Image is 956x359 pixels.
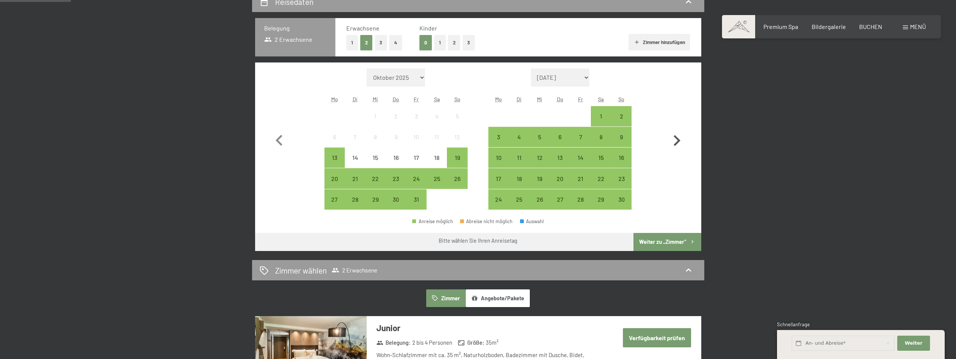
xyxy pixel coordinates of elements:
div: 25 [510,196,529,215]
div: Fri Oct 17 2025 [406,148,427,168]
div: Tue Oct 14 2025 [345,148,365,168]
span: Kinder [419,24,437,32]
div: 29 [366,196,385,215]
button: 1 [346,35,358,50]
div: 19 [448,155,467,173]
div: Sun Oct 19 2025 [447,148,467,168]
div: Anreise möglich [386,189,406,210]
div: Anreise nicht möglich [345,148,365,168]
div: Thu Nov 20 2025 [550,168,570,189]
button: Angebote/Pakete [466,289,530,307]
div: 9 [387,134,405,153]
div: Thu Nov 06 2025 [550,127,570,147]
div: 20 [325,176,344,195]
div: Wed Nov 05 2025 [529,127,550,147]
div: 15 [592,155,610,173]
span: Schnellanfrage [777,321,810,327]
abbr: Mittwoch [373,96,378,102]
div: 6 [325,134,344,153]
div: Thu Oct 09 2025 [386,127,406,147]
div: 2 [612,113,631,132]
div: Anreise nicht möglich [365,127,385,147]
div: Sun Nov 02 2025 [611,106,632,126]
div: Sat Nov 01 2025 [591,106,611,126]
div: 28 [571,196,590,215]
abbr: Samstag [598,96,604,102]
div: Anreise möglich [365,168,385,189]
div: Sat Oct 04 2025 [427,106,447,126]
span: Menü [910,23,926,30]
div: Anreise nicht möglich [365,148,385,168]
div: 10 [489,155,508,173]
div: Wed Nov 26 2025 [529,189,550,210]
button: Weiter zu „Zimmer“ [633,233,701,251]
div: Anreise möglich [611,189,632,210]
div: 27 [551,196,569,215]
div: Anreise nicht möglich [345,127,365,147]
div: Anreise möglich [591,106,611,126]
div: Anreise möglich [591,168,611,189]
div: Anreise nicht möglich [406,148,427,168]
div: Sat Nov 22 2025 [591,168,611,189]
div: Anreise möglich [611,148,632,168]
div: Sun Nov 16 2025 [611,148,632,168]
div: Thu Oct 16 2025 [386,148,406,168]
div: 21 [571,176,590,195]
div: Anreise möglich [529,189,550,210]
div: Anreise möglich [550,189,570,210]
div: Anreise nicht möglich [386,106,406,126]
div: Fri Oct 10 2025 [406,127,427,147]
div: 26 [448,176,467,195]
div: Anreise möglich [570,148,590,168]
abbr: Sonntag [618,96,624,102]
div: 29 [592,196,610,215]
div: 11 [510,155,529,173]
div: 24 [407,176,426,195]
div: Anreise möglich [427,168,447,189]
span: 2 Erwachsene [264,35,313,44]
div: Anreise möglich [550,148,570,168]
div: 2 [387,113,405,132]
abbr: Freitag [578,96,583,102]
span: Premium Spa [763,23,798,30]
h2: Zimmer wählen [275,265,327,276]
div: Fri Oct 24 2025 [406,168,427,189]
div: Mon Oct 27 2025 [324,189,345,210]
button: 4 [389,35,402,50]
div: 21 [346,176,364,195]
div: Wed Oct 08 2025 [365,127,385,147]
div: 7 [571,134,590,153]
div: 18 [427,155,446,173]
div: 6 [551,134,569,153]
strong: Größe : [458,339,484,347]
div: Anreise möglich [550,127,570,147]
div: Anreise möglich [324,168,345,189]
div: Anreise möglich [529,127,550,147]
div: 15 [366,155,385,173]
button: Nächster Monat [666,68,688,210]
div: Thu Oct 23 2025 [386,168,406,189]
div: 13 [325,155,344,173]
div: 22 [366,176,385,195]
div: Anreise möglich [591,189,611,210]
div: Anreise möglich [488,127,509,147]
div: 11 [427,134,446,153]
div: Anreise nicht möglich [447,127,467,147]
div: 26 [530,196,549,215]
div: Auswahl [520,219,544,224]
div: Thu Oct 30 2025 [386,189,406,210]
button: 2 [360,35,373,50]
div: Anreise möglich [509,148,529,168]
div: Thu Nov 13 2025 [550,148,570,168]
div: 23 [612,176,631,195]
div: 17 [407,155,426,173]
div: Anreise möglich [550,168,570,189]
div: Anreise möglich [488,189,509,210]
abbr: Dienstag [517,96,522,102]
div: Anreise nicht möglich [406,127,427,147]
div: Tue Nov 11 2025 [509,148,529,168]
div: Mon Nov 17 2025 [488,168,509,189]
div: Fri Nov 07 2025 [570,127,590,147]
abbr: Montag [495,96,502,102]
div: Anreise möglich [345,189,365,210]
